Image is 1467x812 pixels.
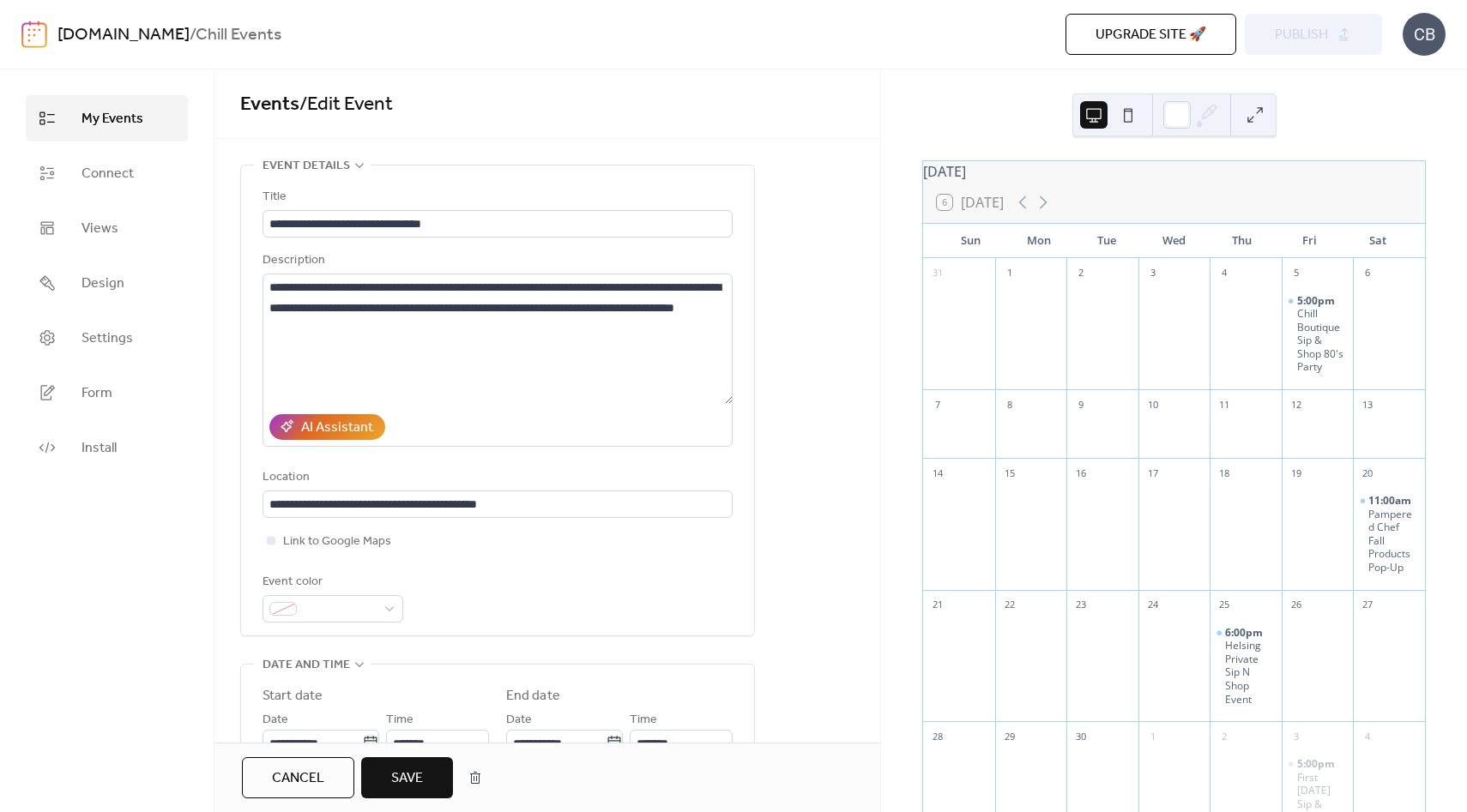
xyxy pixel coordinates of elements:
[1215,596,1234,615] div: 25
[1215,395,1234,414] div: 11
[1358,264,1377,283] div: 6
[263,467,729,488] div: Location
[1297,294,1337,308] span: 5:00pm
[1072,464,1090,483] div: 16
[269,414,385,440] button: AI Assistant
[1072,395,1090,414] div: 9
[1287,264,1306,283] div: 5
[1215,264,1234,283] div: 4
[272,768,324,789] span: Cancel
[240,86,299,123] a: Events
[1208,224,1276,258] div: Thu
[1358,596,1377,615] div: 27
[26,315,188,361] a: Settings
[1066,14,1236,55] button: Upgrade site 🚀
[391,768,423,789] span: Save
[26,95,188,141] a: My Events
[1403,13,1446,56] div: CB
[1144,596,1162,615] div: 24
[1096,25,1206,45] span: Upgrade site 🚀
[1343,224,1411,258] div: Sat
[1353,494,1425,574] div: Pampered Chef Fall Products Pop-Up
[1287,395,1306,414] div: 12
[1210,626,1282,707] div: Helsing Private Sip N Shop Event
[263,250,729,271] div: Description
[1358,727,1377,746] div: 4
[1225,626,1265,640] span: 6:00pm
[1000,395,1019,414] div: 8
[299,86,393,123] span: / Edit Event
[1000,464,1019,483] div: 15
[190,19,196,51] b: /
[1072,224,1140,258] div: Tue
[1000,596,1019,615] div: 22
[1297,307,1347,374] div: Chill Boutique Sip & Shop 80's Party
[81,109,143,129] span: My Events
[923,161,1425,182] div: [DATE]
[196,19,281,51] b: Chill Events
[26,205,188,251] a: Views
[26,260,188,306] a: Design
[263,156,350,177] span: Event details
[1005,224,1072,258] div: Mon
[283,532,391,552] span: Link to Google Maps
[1000,264,1019,283] div: 1
[81,438,117,459] span: Install
[361,757,453,798] button: Save
[386,710,414,731] span: Time
[1358,395,1377,414] div: 13
[630,710,657,731] span: Time
[21,21,47,48] img: logo
[81,164,134,184] span: Connect
[928,464,947,483] div: 14
[81,383,112,404] span: Form
[1072,264,1090,283] div: 2
[1144,264,1162,283] div: 3
[263,187,729,208] div: Title
[1297,757,1337,771] span: 5:00pm
[26,150,188,196] a: Connect
[1282,294,1354,375] div: Chill Boutique Sip & Shop 80's Party
[26,370,188,416] a: Form
[1368,508,1418,574] div: Pampered Chef Fall Products Pop-Up
[1140,224,1208,258] div: Wed
[1287,596,1306,615] div: 26
[26,424,188,471] a: Install
[1287,727,1306,746] div: 3
[1144,464,1162,483] div: 17
[81,328,133,349] span: Settings
[928,596,947,615] div: 21
[242,757,354,798] button: Cancel
[1000,727,1019,746] div: 29
[1368,494,1414,508] span: 11:00am
[1215,464,1234,483] div: 18
[1215,727,1234,746] div: 2
[301,418,373,438] div: AI Assistant
[263,686,323,707] div: Start date
[937,224,1005,258] div: Sun
[263,572,400,592] div: Event color
[1144,395,1162,414] div: 10
[1072,727,1090,746] div: 30
[81,219,118,239] span: Views
[928,727,947,746] div: 28
[1358,464,1377,483] div: 20
[1072,596,1090,615] div: 23
[1287,464,1306,483] div: 19
[263,655,350,676] span: Date and time
[1144,727,1162,746] div: 1
[57,19,190,51] a: [DOMAIN_NAME]
[81,274,124,294] span: Design
[1225,639,1275,706] div: Helsing Private Sip N Shop Event
[928,395,947,414] div: 7
[506,710,532,731] span: Date
[506,686,560,707] div: End date
[263,710,288,731] span: Date
[1276,224,1343,258] div: Fri
[928,264,947,283] div: 31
